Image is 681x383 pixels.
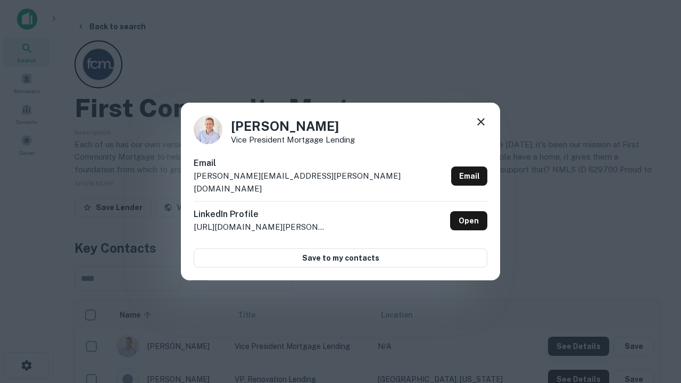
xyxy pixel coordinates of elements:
img: 1520878720083 [194,115,222,144]
a: Email [451,166,487,186]
iframe: Chat Widget [628,264,681,315]
p: [URL][DOMAIN_NAME][PERSON_NAME] [194,221,327,234]
h6: LinkedIn Profile [194,208,327,221]
p: Vice President Mortgage Lending [231,136,355,144]
h6: Email [194,157,447,170]
h4: [PERSON_NAME] [231,116,355,136]
button: Save to my contacts [194,248,487,268]
a: Open [450,211,487,230]
p: [PERSON_NAME][EMAIL_ADDRESS][PERSON_NAME][DOMAIN_NAME] [194,170,447,195]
